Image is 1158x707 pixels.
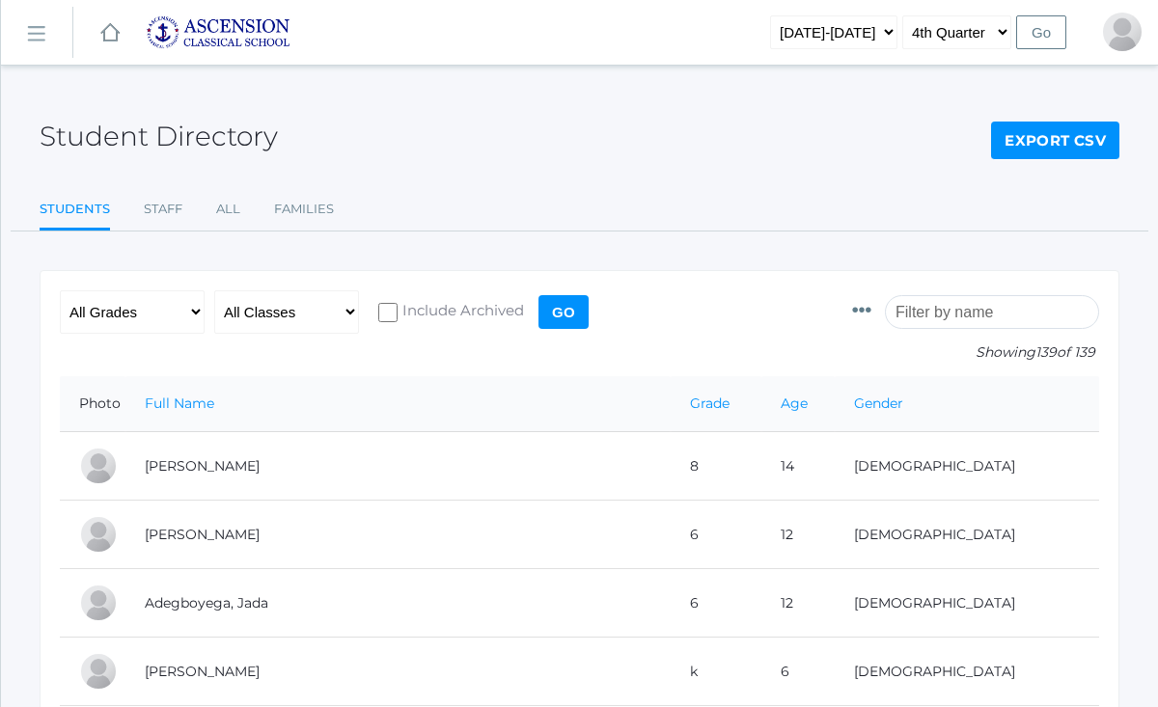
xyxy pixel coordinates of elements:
img: ascension-logo-blue-113fc29133de2fb5813e50b71547a291c5fdb7962bf76d49838a2a14a36269ea.jpg [146,15,290,49]
input: Filter by name [885,295,1099,329]
td: [DEMOGRAPHIC_DATA] [835,432,1099,501]
a: Families [274,190,334,229]
span: Include Archived [398,300,524,324]
a: All [216,190,240,229]
td: 8 [671,432,761,501]
span: 139 [1035,343,1057,361]
td: [DEMOGRAPHIC_DATA] [835,501,1099,569]
td: 6 [761,638,835,706]
a: Students [40,190,110,231]
td: [PERSON_NAME] [125,432,671,501]
div: Kristy Sumlin [1103,13,1142,51]
input: Include Archived [378,303,398,322]
p: Showing of 139 [852,342,1099,363]
td: 6 [671,569,761,638]
h2: Student Directory [40,122,278,151]
input: Go [538,295,589,329]
div: Carly Adams [79,447,118,485]
div: Henry Amos [79,652,118,691]
td: Adegboyega, Jada [125,569,671,638]
td: [DEMOGRAPHIC_DATA] [835,569,1099,638]
td: [PERSON_NAME] [125,638,671,706]
a: Grade [690,394,730,412]
div: Levi Adams [79,515,118,554]
td: k [671,638,761,706]
td: 12 [761,569,835,638]
td: [PERSON_NAME] [125,501,671,569]
td: 14 [761,432,835,501]
input: Go [1016,15,1066,49]
a: Full Name [145,394,214,412]
td: 6 [671,501,761,569]
td: [DEMOGRAPHIC_DATA] [835,638,1099,706]
td: 12 [761,501,835,569]
th: Photo [60,376,125,432]
a: Staff [144,190,182,229]
a: Export CSV [991,122,1119,160]
a: Age [781,394,808,412]
a: Gender [854,394,903,412]
div: Jada Adegboyega [79,584,118,622]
